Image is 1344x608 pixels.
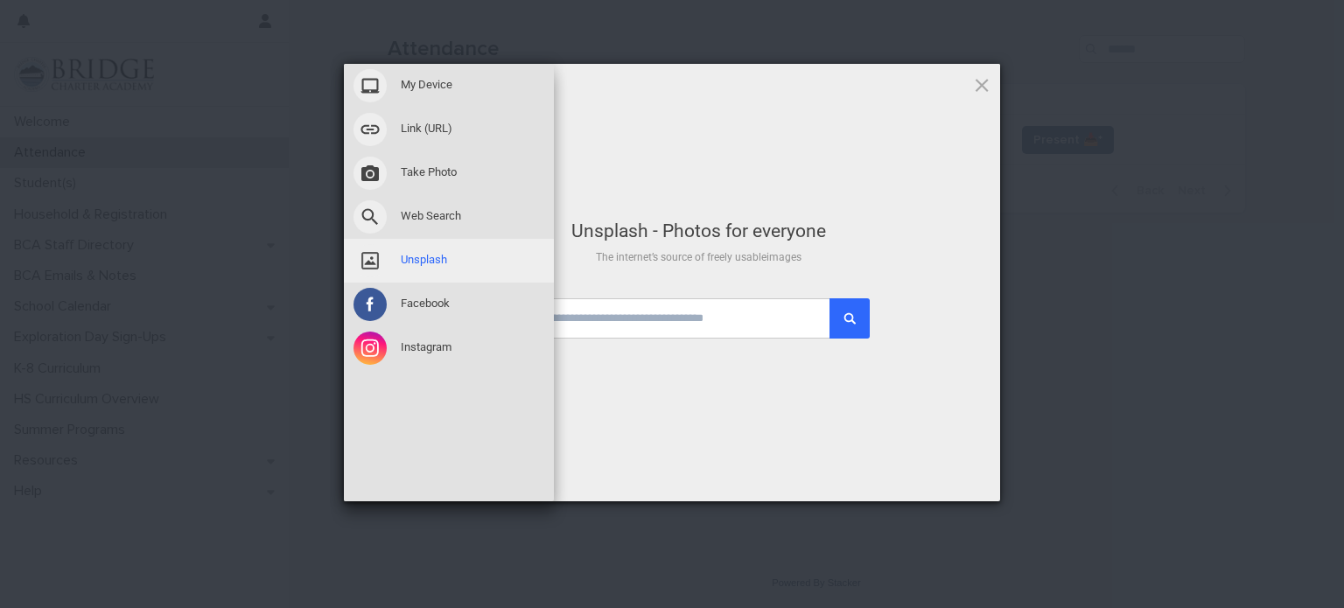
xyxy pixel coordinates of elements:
[401,77,452,93] span: My Device
[528,220,869,263] div: Unsplash - Photos for everyone
[344,64,554,108] div: My Device
[401,252,447,268] span: Unsplash
[344,108,554,151] div: Link (URL)
[401,339,451,355] span: Instagram
[766,251,801,263] a: images
[401,208,461,224] span: Web Search
[344,151,554,195] div: Take Photo
[689,76,708,95] span: Unsplash
[401,296,450,311] span: Facebook
[972,75,991,94] span: Click here or hit ESC to close picker
[344,239,554,283] div: Unsplash
[528,251,869,263] div: The internet’s source of freely usable
[344,326,554,370] div: Instagram
[401,121,452,136] span: Link (URL)
[344,195,554,239] div: Web Search
[344,283,554,326] div: Facebook
[401,164,457,180] span: Take Photo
